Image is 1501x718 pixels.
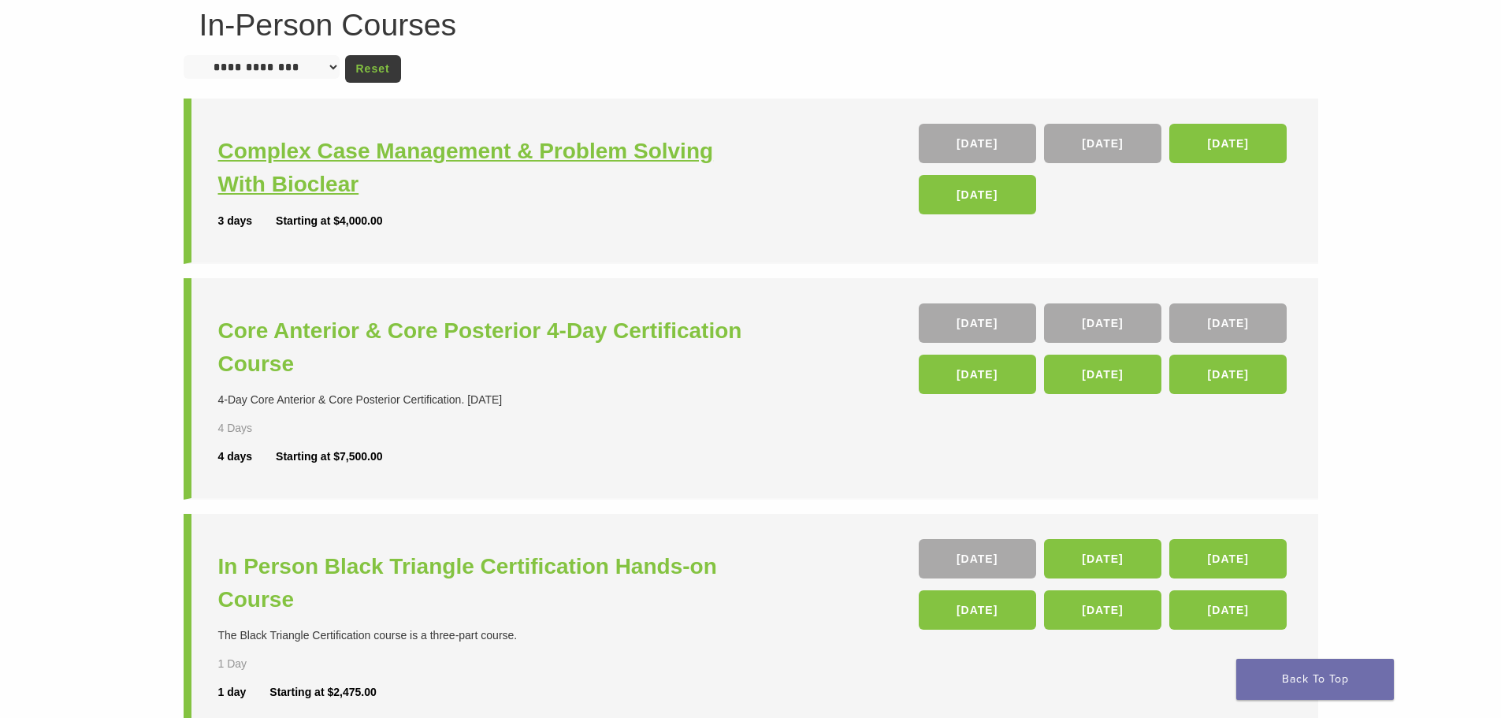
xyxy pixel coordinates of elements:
[345,55,401,83] a: Reset
[1169,539,1287,578] a: [DATE]
[1044,590,1161,630] a: [DATE]
[1044,303,1161,343] a: [DATE]
[919,539,1291,638] div: , , , , ,
[218,420,299,437] div: 4 Days
[276,448,382,465] div: Starting at $7,500.00
[919,124,1036,163] a: [DATE]
[218,135,755,201] a: Complex Case Management & Problem Solving With Bioclear
[1044,124,1161,163] a: [DATE]
[218,550,755,616] a: In Person Black Triangle Certification Hands-on Course
[1044,539,1161,578] a: [DATE]
[218,448,277,465] div: 4 days
[269,684,376,701] div: Starting at $2,475.00
[218,684,270,701] div: 1 day
[218,656,299,672] div: 1 Day
[218,627,755,644] div: The Black Triangle Certification course is a three-part course.
[1169,303,1287,343] a: [DATE]
[919,303,1291,402] div: , , , , ,
[218,213,277,229] div: 3 days
[199,9,1302,40] h1: In-Person Courses
[1169,124,1287,163] a: [DATE]
[1236,659,1394,700] a: Back To Top
[1169,590,1287,630] a: [DATE]
[1044,355,1161,394] a: [DATE]
[276,213,382,229] div: Starting at $4,000.00
[919,590,1036,630] a: [DATE]
[919,355,1036,394] a: [DATE]
[919,303,1036,343] a: [DATE]
[218,392,755,408] div: 4-Day Core Anterior & Core Posterior Certification. [DATE]
[919,539,1036,578] a: [DATE]
[919,175,1036,214] a: [DATE]
[919,124,1291,222] div: , , ,
[1169,355,1287,394] a: [DATE]
[218,314,755,381] a: Core Anterior & Core Posterior 4-Day Certification Course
